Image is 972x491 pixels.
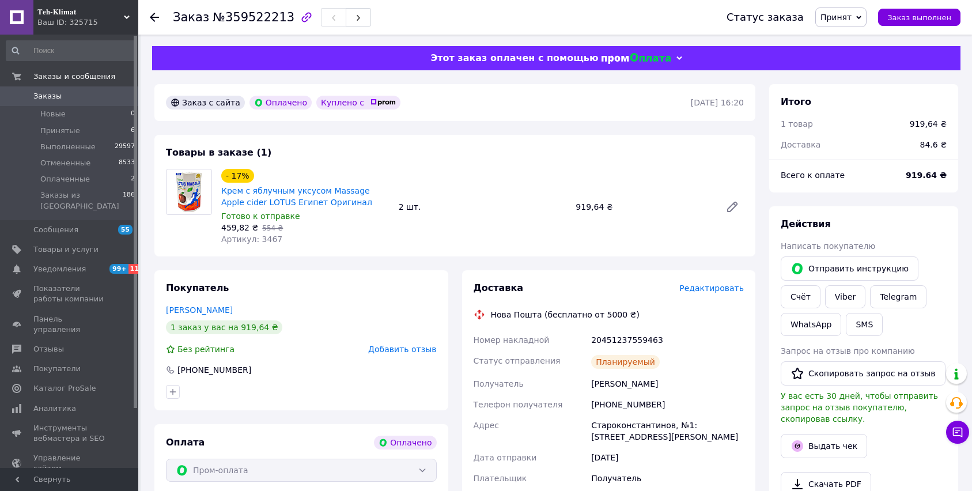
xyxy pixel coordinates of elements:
span: №359522213 [213,10,294,24]
span: Доставка [781,140,820,149]
span: Без рейтинга [177,345,235,354]
span: Готово к отправке [221,211,300,221]
span: 6 [131,126,135,136]
div: Статус заказа [727,12,804,23]
button: Отправить инструкцию [781,256,918,281]
span: Редактировать [679,284,744,293]
span: Каталог ProSale [33,383,96,394]
span: Номер накладной [474,335,550,345]
span: Доставка [474,282,524,293]
div: Нова Пошта (бесплатно от 5000 ₴) [488,309,642,320]
a: Редактировать [721,195,744,218]
span: Товары и услуги [33,244,99,255]
span: Товары в заказе (1) [166,147,271,158]
a: Крем с яблучным уксусом Massage Apple cider LOTUS Египет Оригинал [221,186,372,207]
span: Инструменты вебмастера и SEO [33,423,107,444]
span: Статус отправления [474,356,561,365]
div: Планируемый [591,355,660,369]
span: Оплаченные [40,174,90,184]
span: Заказы [33,91,62,101]
span: Показатели работы компании [33,284,107,304]
span: Адрес [474,421,499,430]
div: Заказ с сайта [166,96,245,109]
div: [DATE] [589,447,746,468]
span: Аналитика [33,403,76,414]
button: Заказ выполнен [878,9,960,26]
a: Viber [825,285,865,308]
span: Заказы и сообщения [33,71,115,82]
time: [DATE] 16:20 [691,98,744,107]
span: Итого [781,96,811,107]
img: evopay logo [602,53,671,64]
span: У вас есть 30 дней, чтобы отправить запрос на отзыв покупателю, скопировав ссылку. [781,391,938,424]
div: Ваш ID: 325715 [37,17,138,28]
span: Плательщик [474,474,527,483]
span: 1 товар [781,119,813,129]
span: Управление сайтом [33,453,107,474]
span: 459,82 ₴ [221,223,258,232]
span: Заказ выполнен [887,13,951,22]
span: Добавить отзыв [368,345,436,354]
span: Отмененные [40,158,90,168]
span: Покупатель [166,282,229,293]
div: [PHONE_NUMBER] [589,394,746,415]
span: Телефон получателя [474,400,563,409]
span: Этот заказ оплачен с помощью [430,52,598,63]
button: Скопировать запрос на отзыв [781,361,945,386]
span: Отзывы [33,344,64,354]
div: 919,64 ₴ [910,118,947,130]
div: Оплачено [374,436,436,450]
span: Запрос на отзыв про компанию [781,346,915,356]
a: Telegram [870,285,926,308]
button: Cчёт [781,285,820,308]
span: Действия [781,218,831,229]
div: Получатель [589,468,746,489]
span: Сообщения [33,225,78,235]
button: SMS [846,313,883,336]
span: Панель управления [33,314,107,335]
div: - 17% [221,169,254,183]
span: Получатель [474,379,524,388]
div: 84.6 ₴ [913,132,954,157]
span: 554 ₴ [262,224,283,232]
span: Принятые [40,126,80,136]
a: WhatsApp [781,313,841,336]
span: 𝐓𝐞𝐡-𝐊𝐥𝐢𝐦𝐚𝐭 [37,7,124,17]
img: Крем с яблучным уксусом Massage Apple cider LOTUS Египет Оригинал [171,169,208,214]
span: Всего к оплате [781,171,845,180]
span: Артикул: 3467 [221,235,282,244]
div: Вернуться назад [150,12,159,23]
span: Написать покупателю [781,241,875,251]
img: prom [370,99,396,106]
span: Оплата [166,437,205,448]
span: 8533 [119,158,135,168]
div: 1 заказ у вас на 919,64 ₴ [166,320,282,334]
div: Куплено с [316,96,400,109]
span: Покупатели [33,364,81,374]
span: Принят [820,13,852,22]
a: [PERSON_NAME] [166,305,233,315]
span: 99+ [109,264,128,274]
div: Староконстантинов, №1: [STREET_ADDRESS][PERSON_NAME] [589,415,746,447]
span: Дата отправки [474,453,537,462]
span: Заказы из [GEOGRAPHIC_DATA] [40,190,123,211]
div: [PERSON_NAME] [589,373,746,394]
span: 11 [128,264,142,274]
span: 2 [131,174,135,184]
div: 2 шт. [394,199,572,215]
b: 919.64 ₴ [906,171,947,180]
span: 29597 [115,142,135,152]
div: 20451237559463 [589,330,746,350]
input: Поиск [6,40,136,61]
span: 186 [123,190,135,211]
div: 919,64 ₴ [571,199,716,215]
span: Новые [40,109,66,119]
button: Чат с покупателем [946,421,969,444]
button: Выдать чек [781,434,867,458]
span: Выполненные [40,142,96,152]
div: [PHONE_NUMBER] [176,364,252,376]
span: Уведомления [33,264,86,274]
span: 55 [118,225,133,235]
span: 0 [131,109,135,119]
div: Оплачено [249,96,312,109]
